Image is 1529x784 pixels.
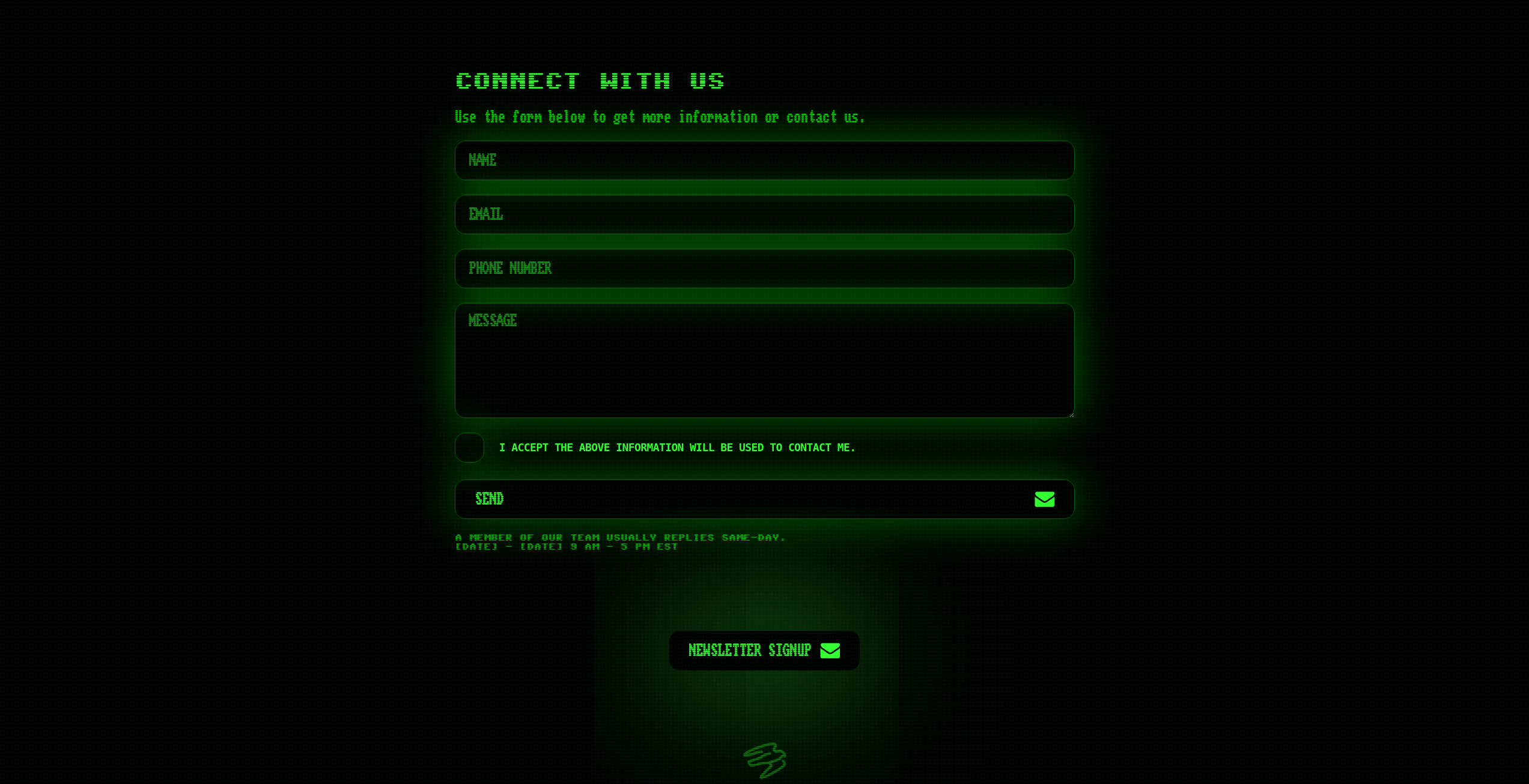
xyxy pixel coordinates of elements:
button: Send [455,479,1075,519]
p: Use the form below to get more information or contact us. [455,108,1075,126]
span: Send [475,480,1027,518]
input: Name [455,141,1075,180]
input: Email [455,195,1075,234]
span: I accept the above information will be used to contact me. [499,443,856,452]
input: Phone Number [455,249,1075,288]
p: Connect With Us [455,71,1075,94]
span: Newsletter Signup [689,631,812,670]
a: Newsletter Signup [669,631,860,670]
span: A member of our team usually replies same-day. [DATE] - [DATE] 9 AM - 5 PM EST [455,533,1075,552]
